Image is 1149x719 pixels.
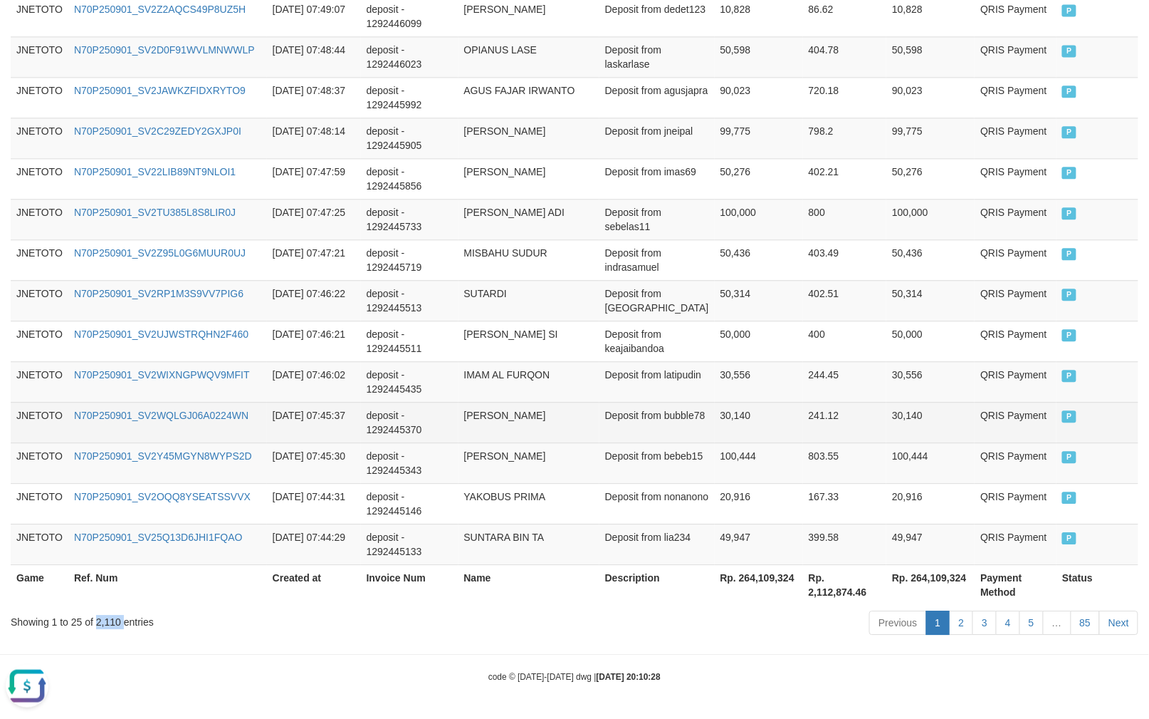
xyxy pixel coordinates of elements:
[715,361,803,402] td: 30,556
[599,118,715,158] td: Deposit from jneipal
[949,611,973,635] a: 2
[1071,611,1101,635] a: 85
[886,118,975,158] td: 99,775
[715,402,803,443] td: 30,140
[715,36,803,77] td: 50,598
[1062,329,1076,341] span: PAID
[803,280,886,321] td: 402.51
[599,280,715,321] td: Deposit from [GEOGRAPHIC_DATA]
[267,158,361,199] td: [DATE] 07:47:59
[715,118,803,158] td: 99,775
[458,199,599,239] td: [PERSON_NAME] ADI
[803,443,886,483] td: 803.55
[803,361,886,402] td: 244.45
[803,118,886,158] td: 798.2
[975,321,1056,361] td: QRIS Payment
[599,199,715,239] td: Deposit from sebelas11
[803,483,886,524] td: 167.33
[975,280,1056,321] td: QRIS Payment
[715,564,803,605] th: Rp. 264,109,324
[869,611,926,635] a: Previous
[458,36,599,77] td: OPIANUS LASE
[715,77,803,118] td: 90,023
[975,118,1056,158] td: QRIS Payment
[803,36,886,77] td: 404.78
[1062,167,1076,179] span: PAID
[11,321,68,361] td: JNETOTO
[267,280,361,321] td: [DATE] 07:46:22
[74,125,241,137] a: N70P250901_SV2C29ZEDY2GXJP0I
[74,207,236,218] a: N70P250901_SV2TU385L8S8LIR0J
[597,672,661,682] strong: [DATE] 20:10:28
[11,609,468,629] div: Showing 1 to 25 of 2,110 entries
[803,564,886,605] th: Rp. 2,112,874.46
[803,77,886,118] td: 720.18
[361,483,458,524] td: deposit - 1292445146
[267,402,361,443] td: [DATE] 07:45:37
[1062,532,1076,544] span: PAID
[886,483,975,524] td: 20,916
[715,280,803,321] td: 50,314
[886,199,975,239] td: 100,000
[975,36,1056,77] td: QRIS Payment
[74,532,243,543] a: N70P250901_SV25Q13D6JHI1FQAO
[11,280,68,321] td: JNETOTO
[267,483,361,524] td: [DATE] 07:44:31
[886,564,975,605] th: Rp. 264,109,324
[803,158,886,199] td: 402.21
[886,321,975,361] td: 50,000
[996,611,1020,635] a: 4
[975,564,1056,605] th: Payment Method
[458,361,599,402] td: IMAM AL FURQON
[11,402,68,443] td: JNETOTO
[886,36,975,77] td: 50,598
[975,402,1056,443] td: QRIS Payment
[74,247,246,259] a: N70P250901_SV2Z95L0G6MUUR0UJ
[1062,492,1076,504] span: PAID
[74,85,246,96] a: N70P250901_SV2JAWKZFIDXRYTO9
[1099,611,1138,635] a: Next
[1062,410,1076,423] span: PAID
[11,443,68,483] td: JNETOTO
[267,239,361,280] td: [DATE] 07:47:21
[715,321,803,361] td: 50,000
[1062,45,1076,57] span: PAID
[267,524,361,564] td: [DATE] 07:44:29
[886,280,975,321] td: 50,314
[267,36,361,77] td: [DATE] 07:48:44
[458,239,599,280] td: MISBAHU SUDUR
[74,369,250,381] a: N70P250901_SV2WIXNGPWQV9MFIT
[458,443,599,483] td: [PERSON_NAME]
[975,443,1056,483] td: QRIS Payment
[975,77,1056,118] td: QRIS Payment
[1062,370,1076,382] span: PAID
[361,280,458,321] td: deposit - 1292445513
[361,118,458,158] td: deposit - 1292445905
[267,77,361,118] td: [DATE] 07:48:37
[599,402,715,443] td: Deposit from bubble78
[599,564,715,605] th: Description
[715,443,803,483] td: 100,444
[74,329,248,340] a: N70P250901_SV2UJWSTRQHN2F460
[1062,207,1076,219] span: PAID
[361,36,458,77] td: deposit - 1292446023
[267,443,361,483] td: [DATE] 07:45:30
[599,361,715,402] td: Deposit from latipudin
[975,199,1056,239] td: QRIS Payment
[975,158,1056,199] td: QRIS Payment
[361,77,458,118] td: deposit - 1292445992
[975,483,1056,524] td: QRIS Payment
[458,321,599,361] td: [PERSON_NAME] SI
[11,199,68,239] td: JNETOTO
[267,564,361,605] th: Created at
[1062,248,1076,260] span: PAID
[599,36,715,77] td: Deposit from laskarlase
[361,239,458,280] td: deposit - 1292445719
[972,611,997,635] a: 3
[11,158,68,199] td: JNETOTO
[68,564,267,605] th: Ref. Num
[1056,564,1138,605] th: Status
[1062,451,1076,463] span: PAID
[599,483,715,524] td: Deposit from nonanono
[458,77,599,118] td: AGUS FAJAR IRWANTO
